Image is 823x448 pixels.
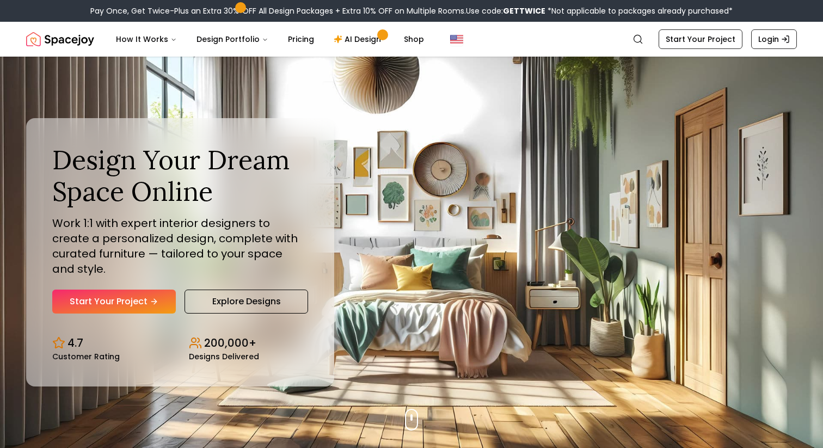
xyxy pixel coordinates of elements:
span: *Not applicable to packages already purchased* [545,5,733,16]
a: Login [751,29,797,49]
img: Spacejoy Logo [26,28,94,50]
a: Pricing [279,28,323,50]
span: Use code: [466,5,545,16]
b: GETTWICE [503,5,545,16]
a: Shop [395,28,433,50]
button: Design Portfolio [188,28,277,50]
a: Start Your Project [52,290,176,314]
nav: Global [26,22,797,57]
button: How It Works [107,28,186,50]
a: Explore Designs [185,290,308,314]
a: Start Your Project [659,29,742,49]
small: Customer Rating [52,353,120,360]
a: Spacejoy [26,28,94,50]
div: Design stats [52,327,308,360]
div: Pay Once, Get Twice-Plus an Extra 30% OFF All Design Packages + Extra 10% OFF on Multiple Rooms. [90,5,733,16]
a: AI Design [325,28,393,50]
h1: Design Your Dream Space Online [52,144,308,207]
p: Work 1:1 with expert interior designers to create a personalized design, complete with curated fu... [52,216,308,277]
small: Designs Delivered [189,353,259,360]
nav: Main [107,28,433,50]
img: United States [450,33,463,46]
p: 4.7 [67,335,83,351]
p: 200,000+ [204,335,256,351]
